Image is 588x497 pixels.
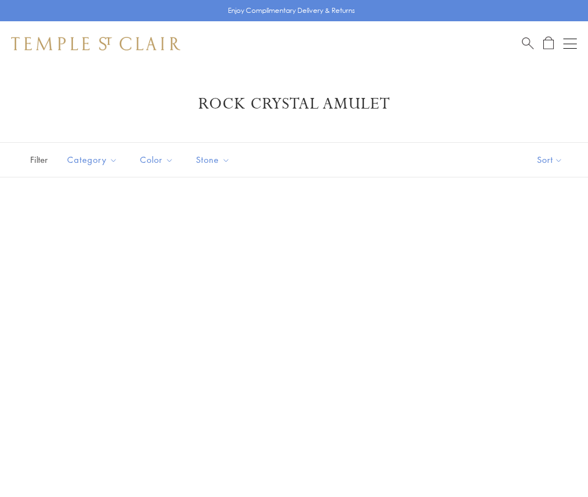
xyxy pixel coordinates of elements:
[134,153,182,167] span: Color
[188,147,239,172] button: Stone
[543,36,554,50] a: Open Shopping Bag
[563,37,577,50] button: Open navigation
[190,153,239,167] span: Stone
[228,5,355,16] p: Enjoy Complimentary Delivery & Returns
[59,147,126,172] button: Category
[62,153,126,167] span: Category
[11,37,180,50] img: Temple St. Clair
[132,147,182,172] button: Color
[28,94,560,114] h1: Rock Crystal Amulet
[512,143,588,177] button: Show sort by
[522,36,534,50] a: Search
